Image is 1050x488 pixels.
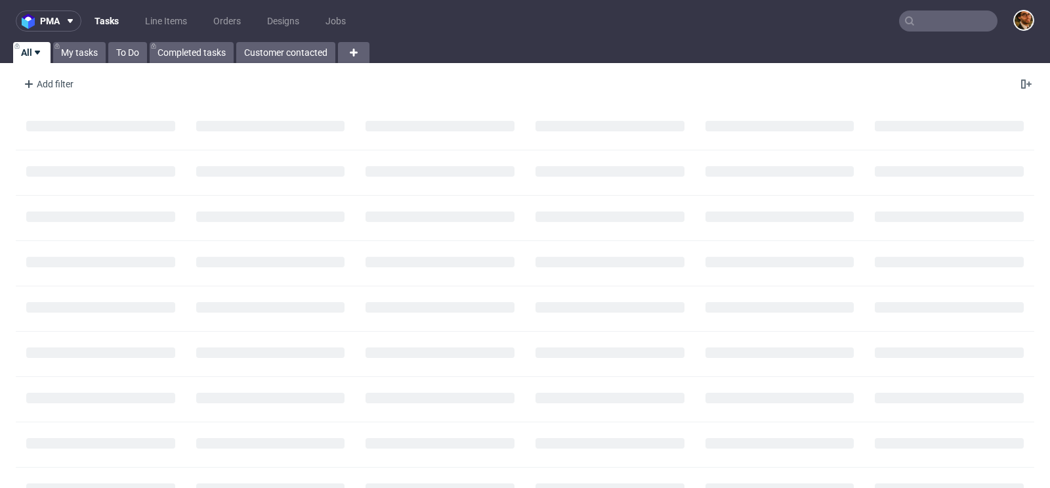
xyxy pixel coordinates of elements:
[53,42,106,63] a: My tasks
[108,42,147,63] a: To Do
[150,42,234,63] a: Completed tasks
[40,16,60,26] span: pma
[318,11,354,32] a: Jobs
[205,11,249,32] a: Orders
[259,11,307,32] a: Designs
[13,42,51,63] a: All
[236,42,335,63] a: Customer contacted
[22,14,40,29] img: logo
[87,11,127,32] a: Tasks
[18,74,76,95] div: Add filter
[16,11,81,32] button: pma
[137,11,195,32] a: Line Items
[1015,11,1033,30] img: Matteo Corsico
